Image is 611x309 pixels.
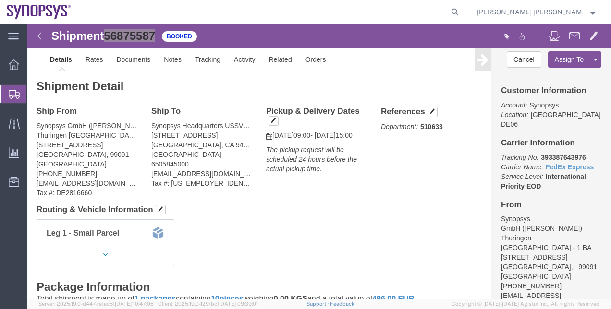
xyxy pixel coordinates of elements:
[219,301,258,307] span: [DATE] 09:39:01
[452,300,599,308] span: Copyright © [DATE]-[DATE] Agistix Inc., All Rights Reserved
[477,7,582,17] span: Marilia de Melo Fernandes
[477,6,598,18] button: [PERSON_NAME] [PERSON_NAME]
[306,301,330,307] a: Support
[7,5,71,19] img: logo
[330,301,354,307] a: Feedback
[158,301,258,307] span: Client: 2025.19.0-129fbcf
[38,301,154,307] span: Server: 2025.19.0-d447cefac8f
[115,301,154,307] span: [DATE] 10:47:06
[27,24,611,299] iframe: FS Legacy Container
